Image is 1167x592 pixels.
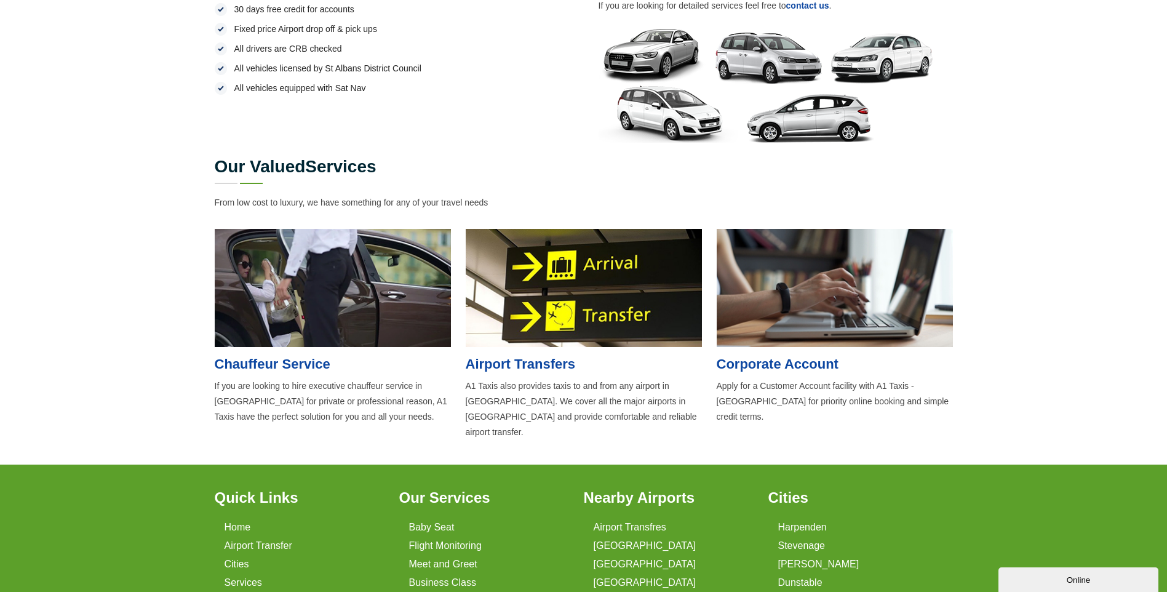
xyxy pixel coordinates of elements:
[466,229,702,347] img: Airport Transfers
[584,489,754,506] h3: Nearby Airports
[599,86,738,143] img: Peugeots Car
[778,522,827,533] a: Harpenden
[215,22,569,36] li: Fixed price Airport drop off & pick ups
[778,559,859,570] a: [PERSON_NAME]
[215,2,569,17] li: 30 days free credit for accounts
[305,157,376,176] span: Services
[998,565,1161,592] iframe: chat widget
[778,540,826,551] a: Stevenage
[786,1,829,10] a: contact us
[594,540,696,551] a: [GEOGRAPHIC_DATA]
[215,229,451,347] img: Executive Chauffeur Service
[409,522,455,533] a: Baby Seat
[215,41,569,56] li: All drivers are CRB checked
[594,559,696,570] a: [GEOGRAPHIC_DATA]
[215,195,953,210] p: From low cost to luxury, we have something for any of your travel needs
[717,229,953,347] img: Corporate Account
[717,378,953,425] p: Apply for a Customer Account facility with A1 Taxis - [GEOGRAPHIC_DATA] for priority online booki...
[715,33,822,84] img: VW Sharan Car
[215,489,384,506] h3: Quick Links
[594,522,666,533] a: Airport Transfres
[215,61,569,76] li: All vehicles licensed by St Albans District Council
[215,356,330,372] a: Chauffeur Service
[717,356,838,372] a: Corporate Account
[831,33,933,84] img: Passat Car
[215,81,569,95] li: All vehicles equipped with Sat Nav
[215,378,451,425] p: If you are looking to hire executive chauffeur service in [GEOGRAPHIC_DATA] for private or profes...
[594,577,696,588] a: [GEOGRAPHIC_DATA]
[225,559,249,570] a: Cities
[225,522,251,533] a: Home
[225,540,292,551] a: Airport Transfer
[225,577,262,588] a: Services
[599,29,706,84] img: Audi Car
[778,577,822,588] a: Dunstable
[747,94,874,143] img: Ford Galaxy Car
[409,540,482,551] a: Flight Monitoring
[409,559,477,570] a: Meet and Greet
[466,378,702,440] p: A1 Taxis also provides taxis to and from any airport in [GEOGRAPHIC_DATA]. We cover all the major...
[409,577,476,588] a: Business Class
[768,489,938,506] h3: Cities
[215,158,953,175] h2: Our Valued
[399,489,569,506] h3: Our Services
[466,356,576,372] a: Airport Transfers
